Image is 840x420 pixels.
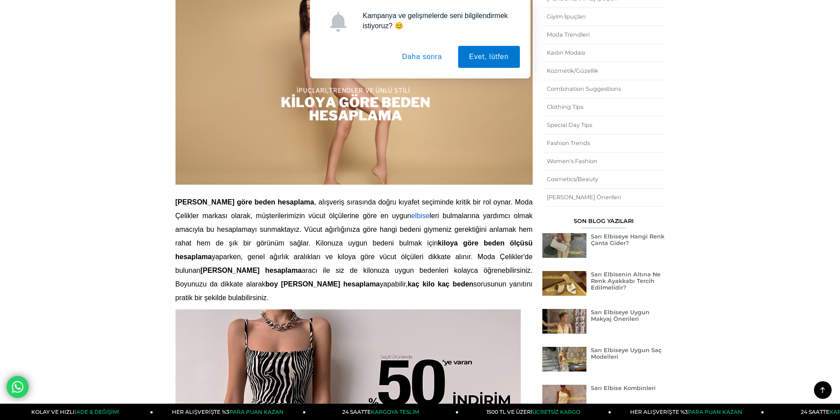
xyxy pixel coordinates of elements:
span: İADE & DEĞİŞİM! [75,409,119,415]
span: , alışveriş sırasında doğru kıyafet seçiminde kritik bir rol oynar. Moda Çelikler markası olarak,... [175,198,533,301]
a: HER ALIŞVERİŞTE %3PARA PUAN KAZAN [153,404,306,420]
a: Combination Suggestions [542,80,665,98]
a: 1500 TL VE ÜZERİÜCRETSİZ KARGO [459,404,611,420]
b: [PERSON_NAME] hesaplama [200,267,302,274]
a: Sarı Elbiseye Uygun Saç Modelleri [591,347,661,360]
span: [PERSON_NAME] göre beden hesaplama [175,198,314,206]
a: KOLAY VE HIZLIİADE & DEĞİŞİM! [0,404,153,420]
img: Sarı Elbiseye Uygun Makyaj Önerileri [542,309,586,334]
a: Fashion Trends [542,134,665,152]
div: Kampanya ve gelişmelerde seni bilgilendirmek istiyoruz? 😊 [356,11,520,31]
img: Sarı Elbiseye Uygun Saç Modelleri [542,347,586,372]
a: Cosmetics/Beauty [542,171,665,188]
a: elbise [411,212,429,219]
a: Sarı Elbiseye Uygun Makyaj Önerileri [591,309,650,322]
a: Clothing Tips [542,98,665,116]
img: Sarı Elbiseye Hangi Renk Çanta Gider? [542,233,586,258]
b: kaç kilo kaç beden [407,280,473,288]
img: Sarı Elbise Kombinleri [542,385,586,409]
a: Sarı Elbiseye Hangi Renk Çanta Gider? [591,233,665,246]
a: Sarı Elbisenin Altına Ne Renk Ayakkabı Tercih Edilmelidir? [591,271,661,291]
button: Daha sonra [391,46,453,68]
span: PARA PUAN KAZAN [229,409,284,415]
span: KARGOYA TESLİM [371,409,418,415]
div: Son Blog Yazıları [542,218,665,229]
a: [PERSON_NAME] Önerileri [542,189,665,206]
a: Women's Fashion [542,152,665,170]
button: Evet, lütfen [458,46,520,68]
span: ÜCRETSİZ KARGO [532,409,580,415]
a: Sarı Elbise Kombinleri [591,385,656,391]
a: Special Day Tips [542,116,665,134]
a: 24 SAATTEKARGOYA TESLİM [306,404,459,420]
b: boy [PERSON_NAME] hesaplama [265,280,380,288]
img: Sarı Elbisenin Altına Ne Renk Ayakkabı Tercih Edilmelidir? [542,271,586,296]
a: HER ALIŞVERİŞTE %3PARA PUAN KAZAN [611,404,764,420]
span: PARA PUAN KAZAN [688,409,742,415]
img: notification icon [328,12,348,32]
